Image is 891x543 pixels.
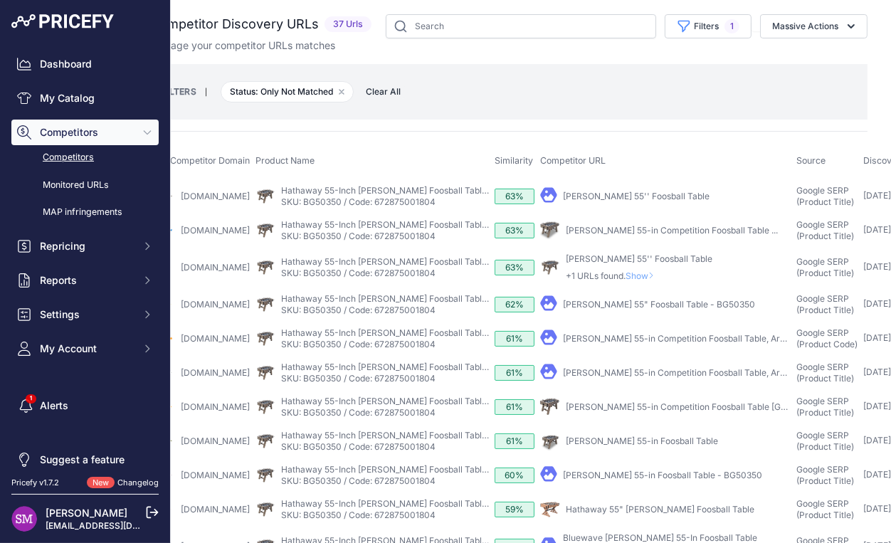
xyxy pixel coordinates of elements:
[281,362,584,372] a: Hathaway 55-Inch [PERSON_NAME] Foosball Table - Barnwood - 55 Inches
[796,396,854,418] span: Google SERP (Product Title)
[796,219,854,241] span: Google SERP (Product Title)
[281,498,584,509] a: Hathaway 55-Inch [PERSON_NAME] Foosball Table - Barnwood - 55 Inches
[281,475,436,486] a: SKU: BG50350 / Code: 672875001804
[863,332,891,343] span: [DATE]
[665,14,752,38] button: Filters1
[281,327,584,338] a: Hathaway 55-Inch [PERSON_NAME] Foosball Table - Barnwood - 55 Inches
[359,85,408,99] button: Clear All
[796,256,854,278] span: Google SERP (Product Title)
[11,173,159,198] a: Monitored URLs
[796,185,854,207] span: Google SERP (Product Title)
[796,293,854,315] span: Google SERP (Product Title)
[563,470,762,480] a: [PERSON_NAME] 55-in Foosball Table - BG50350
[40,307,133,322] span: Settings
[11,302,159,327] button: Settings
[863,261,891,272] span: [DATE]
[46,520,194,531] a: [EMAIL_ADDRESS][DOMAIN_NAME]
[281,305,436,315] a: SKU: BG50350 / Code: 672875001804
[281,396,584,406] a: Hathaway 55-Inch [PERSON_NAME] Foosball Table - Barnwood - 55 Inches
[281,185,584,196] a: Hathaway 55-Inch [PERSON_NAME] Foosball Table - Barnwood - 55 Inches
[181,191,250,201] a: [DOMAIN_NAME]
[150,38,335,53] p: Manage your competitor URLs matches
[863,224,891,235] span: [DATE]
[181,333,250,344] a: [DOMAIN_NAME]
[281,430,584,441] a: Hathaway 55-Inch [PERSON_NAME] Foosball Table - Barnwood - 55 Inches
[40,239,133,253] span: Repricing
[495,260,534,275] div: 63%
[181,401,250,412] a: [DOMAIN_NAME]
[566,436,718,446] a: [PERSON_NAME] 55-in Foosball Table
[626,270,660,281] span: Show
[495,468,534,483] div: 60%
[181,504,250,515] a: [DOMAIN_NAME]
[281,293,584,304] a: Hathaway 55-Inch [PERSON_NAME] Foosball Table - Barnwood - 55 Inches
[181,299,250,310] a: [DOMAIN_NAME]
[495,331,534,347] div: 61%
[181,367,250,378] a: [DOMAIN_NAME]
[181,225,250,236] a: [DOMAIN_NAME]
[495,155,533,166] span: Similarity
[566,270,712,282] p: +1 URLs found.
[863,367,891,377] span: [DATE]
[281,231,436,241] a: SKU: BG50350 / Code: 672875001804
[563,191,710,201] a: [PERSON_NAME] 55'' Foosball Table
[863,469,891,480] span: [DATE]
[563,333,808,344] a: [PERSON_NAME] 55-in Competition Foosball Table, Arcade ...
[495,433,534,449] div: 61%
[760,14,868,38] button: Massive Actions
[87,477,115,489] span: New
[281,196,436,207] a: SKU: BG50350 / Code: 672875001804
[863,435,891,446] span: [DATE]
[11,145,159,170] a: Competitors
[281,256,584,267] a: Hathaway 55-Inch [PERSON_NAME] Foosball Table - Barnwood - 55 Inches
[11,85,159,111] a: My Catalog
[196,88,216,96] small: |
[495,297,534,312] div: 62%
[796,430,854,452] span: Google SERP (Product Title)
[563,367,808,378] a: [PERSON_NAME] 55-in Competition Foosball Table, Arcade ...
[11,477,59,489] div: Pricefy v1.7.2
[863,401,891,411] span: [DATE]
[40,342,133,356] span: My Account
[281,441,436,452] a: SKU: BG50350 / Code: 672875001804
[386,14,656,38] input: Search
[117,478,159,487] a: Changelog
[11,233,159,259] button: Repricing
[495,502,534,517] div: 59%
[221,81,354,102] span: Status: Only Not Matched
[11,51,159,473] nav: Sidebar
[281,373,436,384] a: SKU: BG50350 / Code: 672875001804
[796,362,854,384] span: Google SERP (Product Title)
[181,470,250,480] a: [DOMAIN_NAME]
[162,86,196,97] small: FILTERS
[566,401,859,412] a: [PERSON_NAME] 55-in Competition Foosball Table [GEOGRAPHIC_DATA]
[11,14,114,28] img: Pricefy Logo
[281,339,436,349] a: SKU: BG50350 / Code: 672875001804
[724,19,739,33] span: 1
[495,223,534,238] div: 63%
[796,498,854,520] span: Google SERP (Product Title)
[11,268,159,293] button: Reports
[40,273,133,288] span: Reports
[170,155,250,166] span: Competitor Domain
[325,16,371,33] span: 37 Urls
[566,504,754,515] a: Hathaway 55" [PERSON_NAME] Foosball Table
[495,365,534,381] div: 61%
[563,299,755,310] a: [PERSON_NAME] 55" Foosball Table - BG50350
[863,190,891,201] span: [DATE]
[796,327,858,349] span: Google SERP (Product Code)
[495,189,534,204] div: 63%
[281,407,436,418] a: SKU: BG50350 / Code: 672875001804
[11,447,159,473] a: Suggest a feature
[566,253,712,264] a: [PERSON_NAME] 55'' Foosball Table
[11,51,159,77] a: Dashboard
[150,14,319,34] h2: Competitor Discovery URLs
[863,298,891,309] span: [DATE]
[11,200,159,225] a: MAP infringements
[566,225,778,236] a: [PERSON_NAME] 55-in Competition Foosball Table ...
[40,125,133,139] span: Competitors
[495,399,534,415] div: 61%
[796,155,826,166] span: Source
[11,336,159,362] button: My Account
